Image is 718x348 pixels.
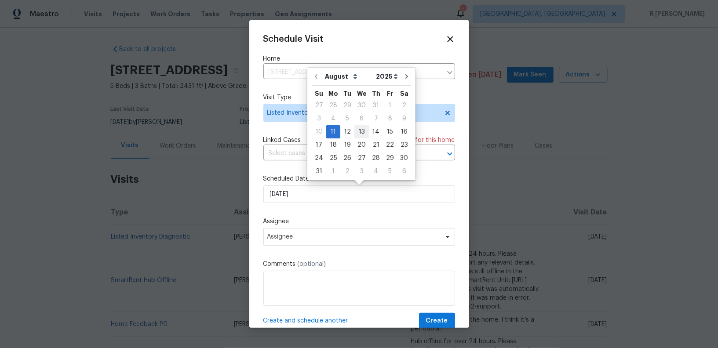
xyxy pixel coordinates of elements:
[383,126,397,138] div: 15
[374,70,400,83] select: Year
[263,185,455,203] input: M/D/YYYY
[397,165,411,178] div: 6
[354,138,369,152] div: Wed Aug 20 2025
[400,91,408,97] abbr: Saturday
[354,165,369,178] div: Wed Sep 03 2025
[340,99,354,112] div: Tue Jul 29 2025
[263,217,455,226] label: Assignee
[312,152,326,164] div: 24
[369,165,383,178] div: 4
[326,125,340,138] div: Mon Aug 11 2025
[326,126,340,138] div: 11
[340,125,354,138] div: Tue Aug 12 2025
[263,93,455,102] label: Visit Type
[369,99,383,112] div: 31
[310,68,323,85] button: Go to previous month
[400,68,413,85] button: Go to next month
[419,313,455,329] button: Create
[343,91,351,97] abbr: Tuesday
[369,112,383,125] div: 7
[383,165,397,178] div: Fri Sep 05 2025
[312,152,326,165] div: Sun Aug 24 2025
[383,152,397,165] div: Fri Aug 29 2025
[397,126,411,138] div: 16
[263,147,430,160] input: Select cases
[263,136,301,145] span: Linked Cases
[426,315,448,326] span: Create
[340,138,354,152] div: Tue Aug 19 2025
[323,70,374,83] select: Month
[312,165,326,178] div: Sun Aug 31 2025
[397,112,411,125] div: 9
[369,139,383,151] div: 21
[369,99,383,112] div: Thu Jul 31 2025
[372,91,380,97] abbr: Thursday
[354,152,369,165] div: Wed Aug 27 2025
[444,148,456,160] button: Open
[340,152,354,164] div: 26
[328,91,338,97] abbr: Monday
[397,99,411,112] div: 2
[326,138,340,152] div: Mon Aug 18 2025
[369,125,383,138] div: Thu Aug 14 2025
[369,138,383,152] div: Thu Aug 21 2025
[354,165,369,178] div: 3
[340,165,354,178] div: 2
[383,112,397,125] div: 8
[326,112,340,125] div: 4
[312,126,326,138] div: 10
[263,316,348,325] span: Create and schedule another
[326,152,340,165] div: Mon Aug 25 2025
[267,109,438,117] span: Listed Inventory Diagnostic
[387,91,393,97] abbr: Friday
[369,112,383,125] div: Thu Aug 07 2025
[340,126,354,138] div: 12
[354,126,369,138] div: 13
[312,125,326,138] div: Sun Aug 10 2025
[397,139,411,151] div: 23
[397,165,411,178] div: Sat Sep 06 2025
[340,112,354,125] div: 5
[326,112,340,125] div: Mon Aug 04 2025
[340,99,354,112] div: 29
[312,139,326,151] div: 17
[263,174,455,183] label: Scheduled Date
[326,165,340,178] div: 1
[397,138,411,152] div: Sat Aug 23 2025
[263,65,442,79] input: Enter in an address
[354,152,369,164] div: 27
[397,152,411,164] div: 30
[383,138,397,152] div: Fri Aug 22 2025
[383,99,397,112] div: Fri Aug 01 2025
[354,112,369,125] div: 6
[369,165,383,178] div: Thu Sep 04 2025
[445,34,455,44] span: Close
[383,99,397,112] div: 1
[312,138,326,152] div: Sun Aug 17 2025
[315,91,323,97] abbr: Sunday
[312,165,326,178] div: 31
[383,125,397,138] div: Fri Aug 15 2025
[326,165,340,178] div: Mon Sep 01 2025
[369,152,383,164] div: 28
[263,35,324,43] span: Schedule Visit
[340,165,354,178] div: Tue Sep 02 2025
[357,91,367,97] abbr: Wednesday
[263,54,455,63] label: Home
[312,99,326,112] div: Sun Jul 27 2025
[340,139,354,151] div: 19
[340,112,354,125] div: Tue Aug 05 2025
[312,112,326,125] div: Sun Aug 03 2025
[383,139,397,151] div: 22
[383,152,397,164] div: 29
[354,125,369,138] div: Wed Aug 13 2025
[354,99,369,112] div: 30
[298,261,326,267] span: (optional)
[326,152,340,164] div: 25
[383,165,397,178] div: 5
[397,99,411,112] div: Sat Aug 02 2025
[397,112,411,125] div: Sat Aug 09 2025
[312,112,326,125] div: 3
[312,99,326,112] div: 27
[267,233,440,240] span: Assignee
